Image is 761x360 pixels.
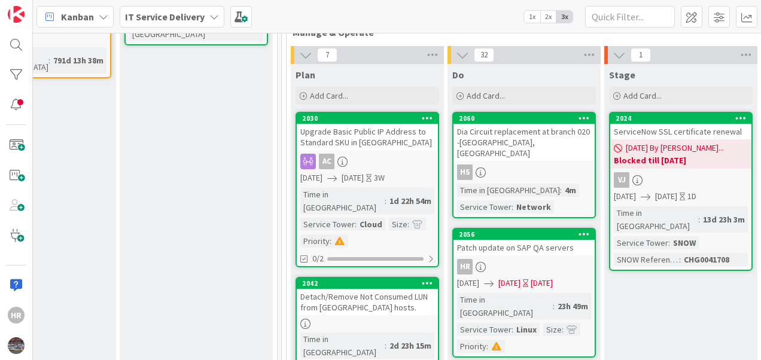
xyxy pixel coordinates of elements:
a: 2056Patch update on SAP QA serversHR[DATE][DATE][DATE]Time in [GEOGRAPHIC_DATA]:23h 49mService To... [452,228,596,358]
div: Linux [513,323,540,336]
div: Network [513,200,554,213]
input: Quick Filter... [585,6,675,28]
div: Dia Circuit replacement at branch 020 -[GEOGRAPHIC_DATA], [GEOGRAPHIC_DATA] [453,124,595,161]
div: 2030 [302,114,438,123]
span: 2x [540,11,556,23]
div: Service Tower [614,236,668,249]
div: Patch update on SAP QA servers [453,240,595,255]
div: Size [543,323,562,336]
div: 2056 [453,229,595,240]
div: Time in [GEOGRAPHIC_DATA] [457,293,553,319]
div: HS [457,164,473,180]
div: 2060Dia Circuit replacement at branch 020 -[GEOGRAPHIC_DATA], [GEOGRAPHIC_DATA] [453,113,595,161]
div: 1d 22h 54m [386,194,434,208]
img: Visit kanbanzone.com [8,6,25,23]
div: 2024ServiceNow SSL certificate renewal [610,113,751,139]
div: 791d 13h 38m [50,54,106,67]
div: Time in [GEOGRAPHIC_DATA] [300,188,385,214]
div: 2042 [297,278,438,289]
div: Time in [GEOGRAPHIC_DATA] [300,332,385,359]
span: Plan [296,69,315,81]
span: : [562,323,564,336]
span: 7 [317,48,337,62]
span: : [679,253,681,266]
span: : [486,340,488,353]
span: Do [452,69,464,81]
div: CHG0041708 [681,253,732,266]
div: HR [457,259,473,274]
span: : [553,300,555,313]
span: [DATE] [457,277,479,289]
img: avatar [8,337,25,354]
div: 2030 [297,113,438,124]
span: : [668,236,670,249]
div: 4m [562,184,579,197]
div: HR [453,259,595,274]
div: AC [297,154,438,169]
div: HS [453,164,595,180]
div: 2030Upgrade Basic Public IP Address to Standard SKU in [GEOGRAPHIC_DATA] [297,113,438,150]
span: : [385,339,386,352]
div: Time in [GEOGRAPHIC_DATA] [457,184,560,197]
span: : [698,213,700,226]
div: Priority [457,340,486,353]
div: 2d 23h 15m [386,339,434,352]
span: [DATE] [300,172,322,184]
div: Size [389,218,407,231]
span: : [407,218,409,231]
div: Service Tower [457,200,512,213]
a: 2060Dia Circuit replacement at branch 020 -[GEOGRAPHIC_DATA], [GEOGRAPHIC_DATA]HSTime in [GEOGRAP... [452,112,596,218]
div: 3W [374,172,385,184]
span: : [512,323,513,336]
span: : [330,234,331,248]
span: : [512,200,513,213]
div: Service Tower [457,323,512,336]
div: AC [319,154,334,169]
div: 13d 23h 3m [700,213,748,226]
div: Cloud [357,218,385,231]
span: [DATE] By [PERSON_NAME]... [626,142,724,154]
b: Blocked till [DATE] [614,154,748,166]
span: : [48,54,50,67]
span: Stage [609,69,635,81]
div: Upgrade Basic Public IP Address to Standard SKU in [GEOGRAPHIC_DATA] [297,124,438,150]
span: Add Card... [467,90,505,101]
div: 1D [687,190,696,203]
div: SNOW [670,236,699,249]
span: : [385,194,386,208]
div: 2042 [302,279,438,288]
div: Detach/Remove Not Consumed LUN from [GEOGRAPHIC_DATA] hosts. [297,289,438,315]
span: [DATE] [614,190,636,203]
div: Time in [GEOGRAPHIC_DATA] [614,206,698,233]
b: IT Service Delivery [125,11,205,23]
span: 3x [556,11,573,23]
div: 2056Patch update on SAP QA servers [453,229,595,255]
span: : [355,218,357,231]
div: 2060 [453,113,595,124]
span: Kanban [61,10,94,24]
span: 1x [524,11,540,23]
div: 2060 [459,114,595,123]
span: [DATE] [342,172,364,184]
div: 2042Detach/Remove Not Consumed LUN from [GEOGRAPHIC_DATA] hosts. [297,278,438,315]
div: 2024 [616,114,751,123]
span: Add Card... [623,90,662,101]
span: [DATE] [498,277,520,289]
span: 32 [474,48,494,62]
div: 23h 49m [555,300,591,313]
a: 2024ServiceNow SSL certificate renewal[DATE] By [PERSON_NAME]...Blocked till [DATE]VJ[DATE][DATE]... [609,112,753,271]
div: Service Tower [300,218,355,231]
div: SNOW Reference Number [614,253,679,266]
div: VJ [614,172,629,188]
div: HR [8,307,25,324]
span: 0/2 [312,252,324,265]
span: Add Card... [310,90,348,101]
a: 2030Upgrade Basic Public IP Address to Standard SKU in [GEOGRAPHIC_DATA]AC[DATE][DATE]3WTime in [... [296,112,439,267]
div: 2056 [459,230,595,239]
div: [DATE] [531,277,553,289]
div: 2024 [610,113,751,124]
span: 1 [631,48,651,62]
span: [DATE] [655,190,677,203]
div: Priority [300,234,330,248]
div: ServiceNow SSL certificate renewal [610,124,751,139]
